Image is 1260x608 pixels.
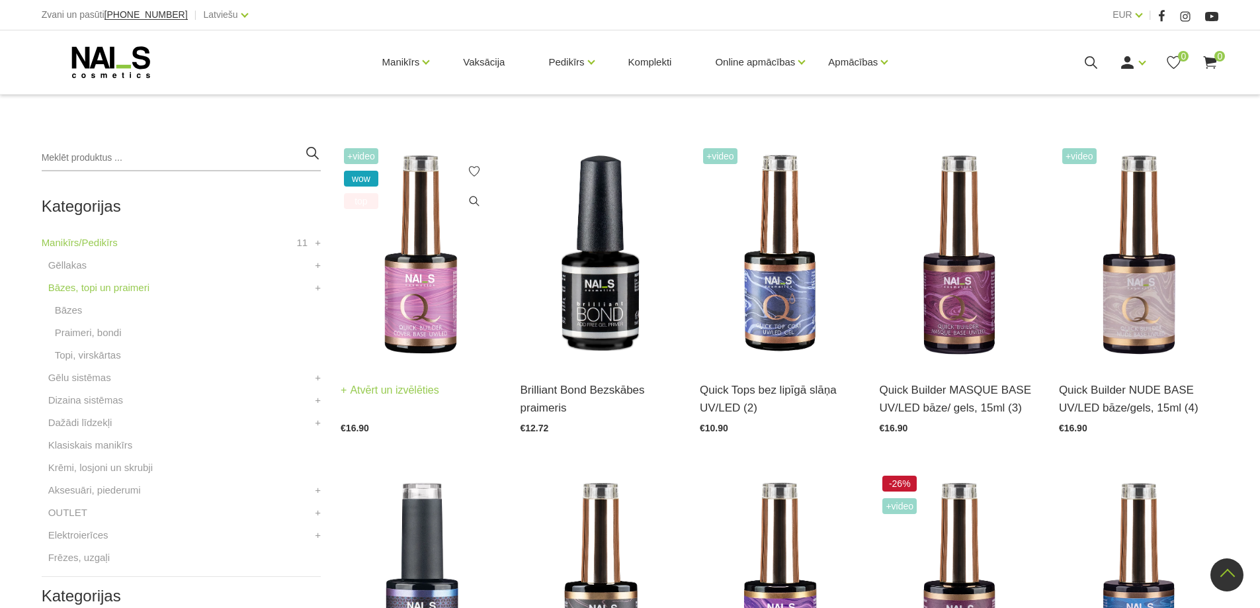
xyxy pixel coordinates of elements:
span: 0 [1178,51,1189,62]
span: +Video [344,148,378,164]
h2: Kategorijas [42,587,321,605]
img: Lieliskas noturības kamuflējošā bāze/gels, kas ir saudzīga pret dabīgo nagu un nebojā naga plātni... [1059,145,1218,365]
a: + [315,415,321,431]
a: + [315,482,321,498]
img: Virsējais pārklājums bez lipīgā slāņa.Nodrošina izcilu spīdumu manikīram līdz pat nākamajai profi... [700,145,859,365]
span: +Video [882,498,917,514]
a: + [315,392,321,408]
a: Dizaina sistēmas [48,392,123,408]
a: Bāzes [55,302,83,318]
span: 0 [1214,51,1225,62]
img: Šī brīža iemīlētākais produkts, kas nepieviļ nevienu meistaru.Perfektas noturības kamuflāžas bāze... [341,145,500,365]
span: | [194,7,197,23]
a: Bāzes, topi un praimeri [48,280,149,296]
a: Quick Builder MASQUE BASE UV/LED bāze/ gels, 15ml (3) [879,381,1038,417]
span: 11 [296,235,308,251]
a: + [315,527,321,543]
a: Manikīrs [382,36,420,89]
a: Komplekti [618,30,683,94]
a: Elektroierīces [48,527,108,543]
a: + [315,370,321,386]
span: wow [344,171,378,187]
img: Bezskābes saķeres kārta nagiem.Skābi nesaturošs līdzeklis, kas nodrošina lielisku dabīgā naga saķ... [521,145,680,365]
a: Krēmi, losjoni un skrubji [48,460,153,476]
h2: Kategorijas [42,198,321,215]
span: +Video [703,148,737,164]
a: Topi, virskārtas [55,347,121,363]
span: €16.90 [1059,423,1087,433]
span: top [344,193,378,209]
a: Latviešu [204,7,238,22]
a: Online apmācības [715,36,795,89]
span: [PHONE_NUMBER] [105,9,188,20]
a: Dažādi līdzekļi [48,415,112,431]
a: Gēllakas [48,257,87,273]
a: Brilliant Bond Bezskābes praimeris [521,381,680,417]
span: €16.90 [879,423,907,433]
a: Praimeri, bondi [55,325,122,341]
a: Apmācības [828,36,878,89]
span: €10.90 [700,423,728,433]
a: Vaksācija [452,30,515,94]
a: Aksesuāri, piederumi [48,482,141,498]
a: Gēlu sistēmas [48,370,111,386]
span: €16.90 [341,423,369,433]
a: Manikīrs/Pedikīrs [42,235,118,251]
a: Pedikīrs [548,36,584,89]
div: Zvani un pasūti [42,7,188,23]
a: Frēzes, uzgaļi [48,550,110,566]
img: Quick Masque base – viegli maskējoša bāze/gels. Šī bāze/gels ir unikāls produkts ar daudz izmanto... [879,145,1038,365]
input: Meklēt produktus ... [42,145,321,171]
a: [PHONE_NUMBER] [105,10,188,20]
a: + [315,257,321,273]
span: -26% [882,476,917,492]
a: 0 [1165,54,1182,71]
a: + [315,505,321,521]
span: €12.72 [521,423,549,433]
a: + [315,235,321,251]
a: EUR [1113,7,1132,22]
a: Quick Builder NUDE BASE UV/LED bāze/gels, 15ml (4) [1059,381,1218,417]
a: + [315,280,321,296]
a: OUTLET [48,505,87,521]
a: 0 [1202,54,1218,71]
span: | [1149,7,1152,23]
a: Atvērt un izvēlēties [341,381,439,400]
a: Quick Tops bez lipīgā slāņa UV/LED (2) [700,381,859,417]
a: Klasiskais manikīrs [48,437,133,453]
span: +Video [1062,148,1097,164]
